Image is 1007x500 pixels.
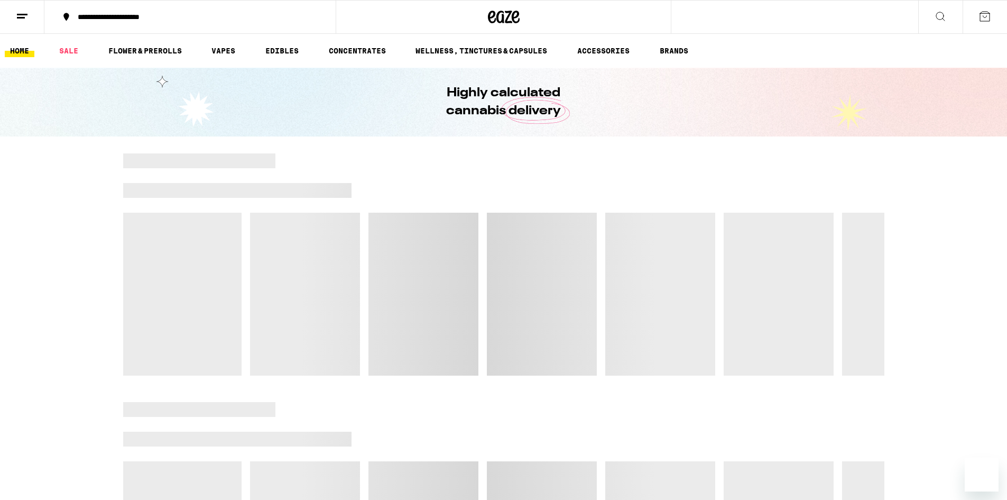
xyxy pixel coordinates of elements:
iframe: Button to launch messaging window [965,458,999,492]
a: HOME [5,44,34,57]
h1: Highly calculated cannabis delivery [417,84,591,120]
a: EDIBLES [260,44,304,57]
a: WELLNESS, TINCTURES & CAPSULES [410,44,552,57]
a: SALE [54,44,84,57]
a: BRANDS [654,44,694,57]
a: FLOWER & PREROLLS [103,44,187,57]
a: ACCESSORIES [572,44,635,57]
a: VAPES [206,44,241,57]
a: CONCENTRATES [324,44,391,57]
